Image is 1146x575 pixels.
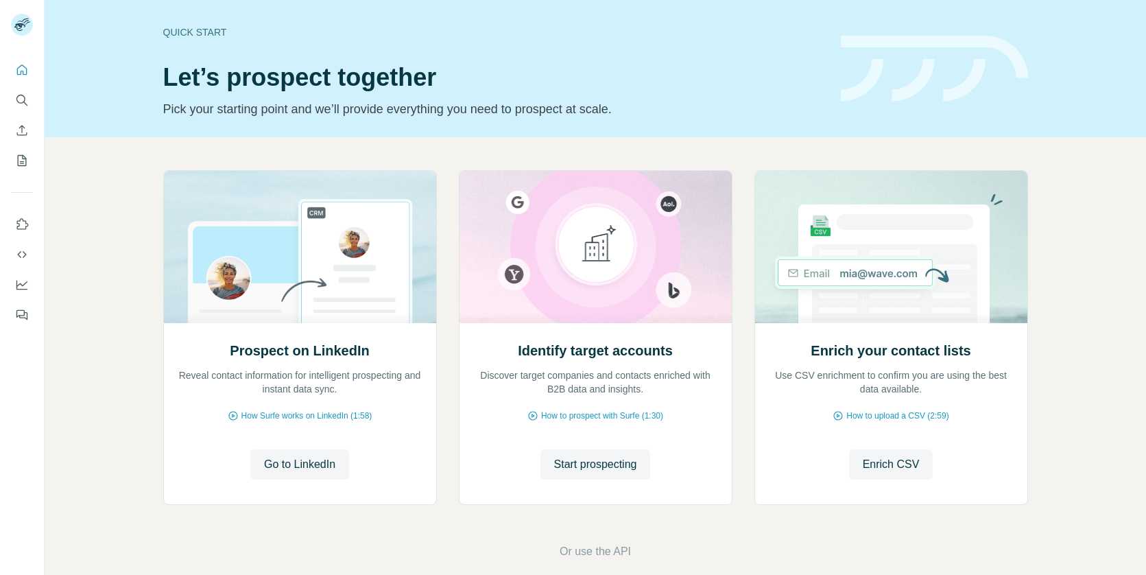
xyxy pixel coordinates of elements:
[250,449,349,480] button: Go to LinkedIn
[163,99,824,119] p: Pick your starting point and we’ll provide everything you need to prospect at scale.
[11,242,33,267] button: Use Surfe API
[163,171,437,323] img: Prospect on LinkedIn
[11,148,33,173] button: My lists
[846,410,948,422] span: How to upload a CSV (2:59)
[459,171,732,323] img: Identify target accounts
[518,341,673,360] h2: Identify target accounts
[473,368,718,396] p: Discover target companies and contacts enriched with B2B data and insights.
[841,36,1028,102] img: banner
[178,368,422,396] p: Reveal contact information for intelligent prospecting and instant data sync.
[11,58,33,82] button: Quick start
[163,64,824,91] h1: Let’s prospect together
[163,25,824,39] div: Quick start
[540,449,651,480] button: Start prospecting
[11,272,33,297] button: Dashboard
[264,456,335,473] span: Go to LinkedIn
[754,171,1028,323] img: Enrich your contact lists
[560,543,631,560] button: Or use the API
[849,449,933,480] button: Enrich CSV
[11,212,33,237] button: Use Surfe on LinkedIn
[230,341,369,360] h2: Prospect on LinkedIn
[863,456,920,473] span: Enrich CSV
[11,88,33,113] button: Search
[554,456,637,473] span: Start prospecting
[241,410,372,422] span: How Surfe works on LinkedIn (1:58)
[811,341,970,360] h2: Enrich your contact lists
[11,303,33,327] button: Feedback
[769,368,1014,396] p: Use CSV enrichment to confirm you are using the best data available.
[541,410,663,422] span: How to prospect with Surfe (1:30)
[11,118,33,143] button: Enrich CSV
